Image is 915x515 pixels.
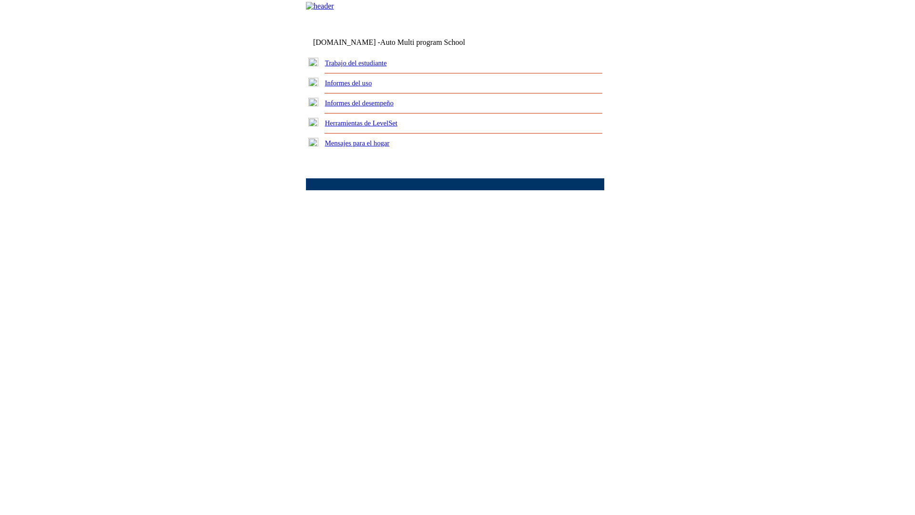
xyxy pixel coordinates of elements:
td: [DOMAIN_NAME] - [313,38,488,47]
a: Informes del desempeño [325,99,394,107]
img: plus.gif [308,118,318,126]
a: Trabajo del estudiante [325,59,387,67]
img: header [306,2,334,10]
img: plus.gif [308,98,318,106]
img: plus.gif [308,138,318,146]
a: Herramientas de LevelSet [325,119,397,127]
img: plus.gif [308,58,318,66]
img: plus.gif [308,78,318,86]
nobr: Auto Multi program School [380,38,465,46]
a: Mensajes para el hogar [325,139,390,147]
a: Informes del uso [325,79,372,87]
